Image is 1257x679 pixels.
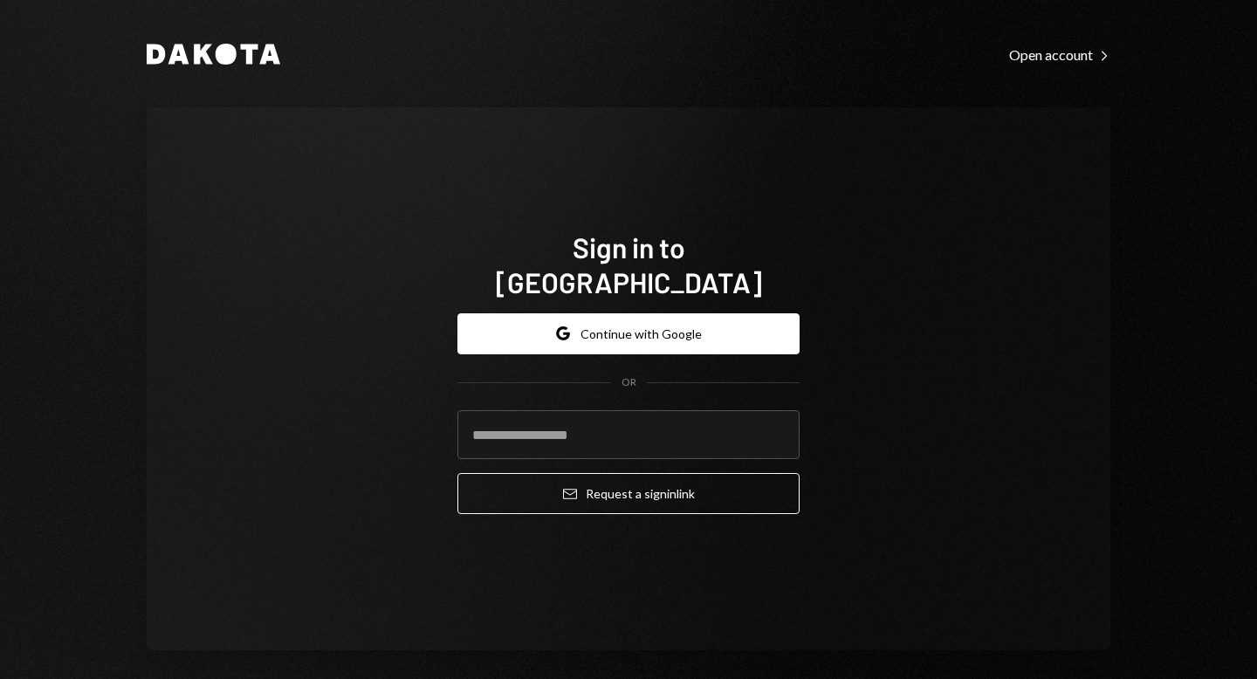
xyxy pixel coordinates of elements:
button: Continue with Google [457,313,800,354]
div: Open account [1009,46,1110,64]
h1: Sign in to [GEOGRAPHIC_DATA] [457,230,800,299]
button: Request a signinlink [457,473,800,514]
a: Open account [1009,45,1110,64]
div: OR [622,375,636,390]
